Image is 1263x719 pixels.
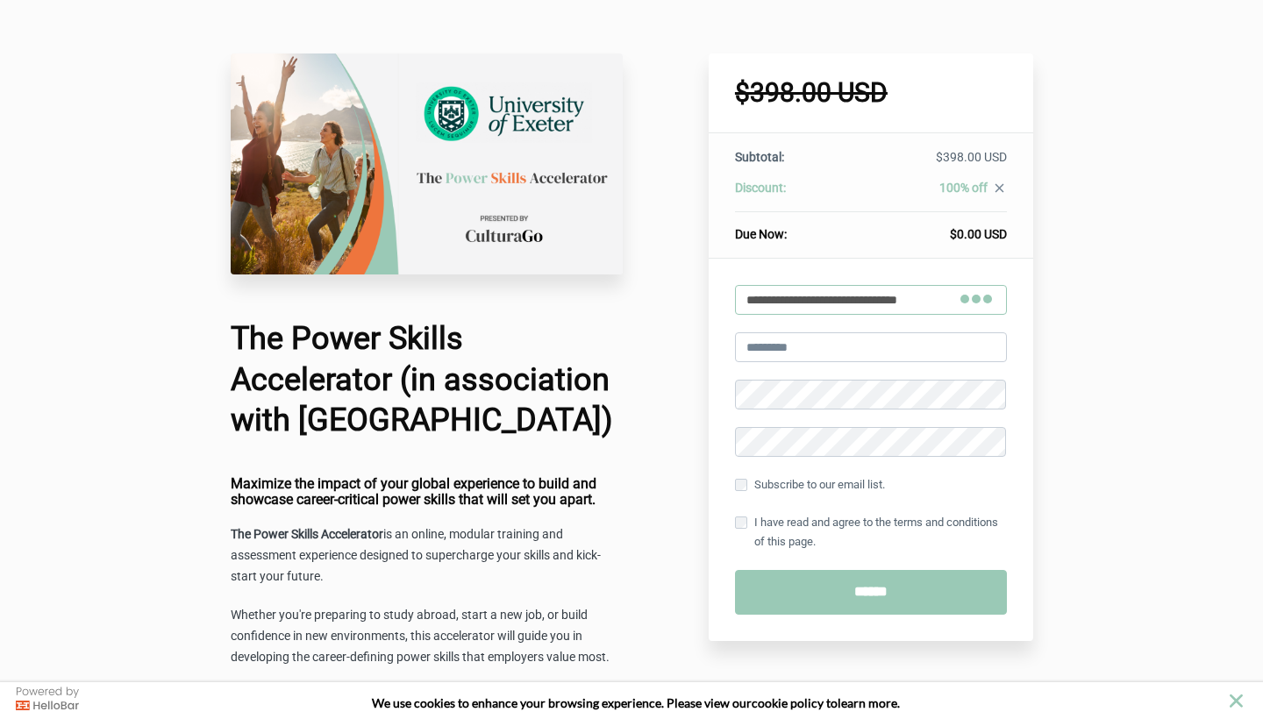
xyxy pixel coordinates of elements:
[838,695,900,710] span: learn more.
[950,227,1007,241] span: $0.00 USD
[231,318,624,441] h1: The Power Skills Accelerator (in association with [GEOGRAPHIC_DATA])
[735,479,747,491] input: Subscribe to our email list.
[735,150,784,164] span: Subtotal:
[735,516,747,529] input: I have read and agree to the terms and conditions of this page.
[231,527,383,541] strong: The Power Skills Accelerator
[939,181,988,195] span: 100% off
[826,695,838,710] strong: to
[231,476,624,507] h4: Maximize the impact of your global experience to build and showcase career-critical power skills ...
[849,148,1006,179] td: $398.00 USD
[735,475,885,495] label: Subscribe to our email list.
[735,80,1007,106] h1: $398.00 USD
[231,53,624,274] img: 83720c0-6e26-5801-a5d4-42ecd71128a7_University_of_Exeter_Checkout_Page.png
[231,524,624,587] p: is an online, modular training and assessment experience designed to supercharge your skills and ...
[231,605,624,668] p: Whether you're preparing to study abroad, start a new job, or build confidence in new environment...
[372,695,752,710] span: We use cookies to enhance your browsing experience. Please view our
[992,181,1007,196] i: close
[735,212,849,244] th: Due Now:
[735,513,1007,552] label: I have read and agree to the terms and conditions of this page.
[988,181,1007,200] a: close
[1225,690,1247,712] button: close
[752,695,824,710] a: cookie policy
[735,179,849,212] th: Discount:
